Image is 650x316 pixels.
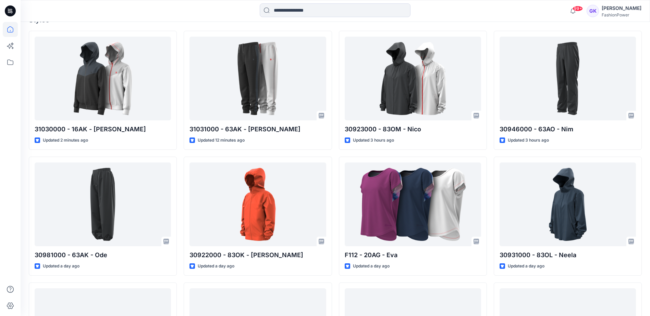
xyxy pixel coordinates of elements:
p: Updated a day ago [43,263,79,270]
p: 30946000 - 63AO - Nim [500,124,636,134]
div: FashionPower [602,12,641,17]
a: 30923000 - 83OM - Nico [345,37,481,120]
p: 30931000 - 83OL - Neela [500,250,636,260]
p: 30922000 - 83OK - [PERSON_NAME] [189,250,326,260]
div: GK [587,5,599,17]
p: Updated 2 minutes ago [43,137,88,144]
p: 31030000 - 16AK - [PERSON_NAME] [35,124,171,134]
p: Updated 3 hours ago [353,137,394,144]
p: 31031000 - 63AK - [PERSON_NAME] [189,124,326,134]
p: Updated a day ago [353,263,390,270]
a: 30946000 - 63AO - Nim [500,37,636,120]
a: 30922000 - 83OK - Otis [189,162,326,246]
span: 99+ [573,6,583,11]
p: 30923000 - 83OM - Nico [345,124,481,134]
a: 30981000 - 63AK - Ode [35,162,171,246]
a: 31030000 - 16AK - Dion [35,37,171,120]
a: 30931000 - 83OL - Neela [500,162,636,246]
p: Updated a day ago [198,263,234,270]
a: 31031000 - 63AK - Dion [189,37,326,120]
p: 30981000 - 63AK - Ode [35,250,171,260]
p: F112 - 20AG - Eva [345,250,481,260]
p: Updated 3 hours ago [508,137,549,144]
p: Updated 12 minutes ago [198,137,245,144]
a: F112 - 20AG - Eva [345,162,481,246]
p: Updated a day ago [508,263,544,270]
div: [PERSON_NAME] [602,4,641,12]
